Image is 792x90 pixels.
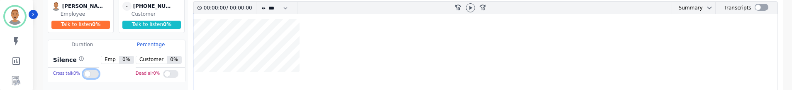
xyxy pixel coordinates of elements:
[228,2,251,14] div: 00:00:00
[204,2,227,14] div: 00:00:00
[724,2,751,14] div: Transcripts
[61,11,112,17] div: Employee
[133,2,175,11] div: [PHONE_NUMBER]
[122,21,181,29] div: Talk to listen
[117,40,185,49] div: Percentage
[92,21,100,27] span: 0 %
[706,5,713,11] svg: chevron down
[703,5,713,11] button: chevron down
[51,56,84,64] div: Silence
[132,11,183,17] div: Customer
[122,2,132,11] span: -
[51,21,110,29] div: Talk to listen
[48,40,117,49] div: Duration
[119,56,134,64] span: 0 %
[53,68,80,80] div: Cross talk 0 %
[5,7,25,26] img: Bordered avatar
[163,21,171,27] span: 0 %
[136,68,160,80] div: Dead air 0 %
[136,56,167,64] span: Customer
[167,56,181,64] span: 0 %
[204,2,254,14] div: /
[62,2,104,11] div: [PERSON_NAME]
[101,56,119,64] span: Emp
[672,2,703,14] div: Summary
